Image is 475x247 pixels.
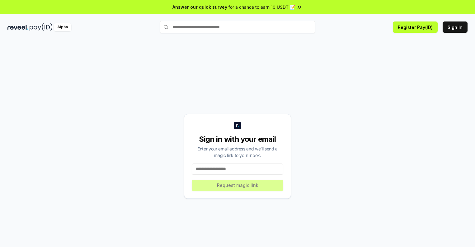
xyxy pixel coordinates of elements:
img: reveel_dark [7,23,28,31]
span: Answer our quick survey [172,4,227,10]
button: Register Pay(ID) [393,21,438,33]
button: Sign In [443,21,468,33]
span: for a chance to earn 10 USDT 📝 [228,4,295,10]
img: pay_id [30,23,53,31]
div: Enter your email address and we’ll send a magic link to your inbox. [192,145,283,159]
img: logo_small [234,122,241,129]
div: Sign in with your email [192,134,283,144]
div: Alpha [54,23,71,31]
